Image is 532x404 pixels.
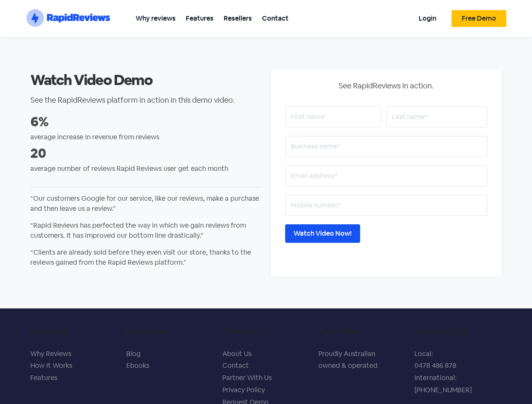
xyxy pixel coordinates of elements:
[30,96,262,104] h2: See the RapidReviews platform in action in this demo video.
[30,247,262,268] p: “Clients are already sold before they even visit our store, thanks to the reviews gained from the...
[222,373,272,382] a: Partner With Us
[126,361,149,370] a: Ebooks
[219,9,257,28] a: Resellers
[285,195,487,216] input: Mobile number*
[285,80,487,91] p: See RapidReviews in action.
[285,136,487,157] input: Business name*
[222,361,249,370] a: Contact
[414,348,502,396] p: Local: 0478 486 878 International: [PHONE_NUMBER]
[131,9,181,28] a: Why reviews
[181,9,219,28] a: Features
[318,326,406,336] h5: Australian
[222,385,265,394] a: Privacy Policy
[30,71,262,89] h2: Watch Video Demo
[222,349,251,358] a: About Us
[30,144,46,162] strong: 20
[414,9,441,28] a: Login
[414,326,502,336] h5: Text or call us.
[452,10,506,27] a: Free Demo
[285,165,487,186] input: Email address*
[30,326,118,336] h5: Products
[462,15,496,22] span: Free Demo
[257,9,294,28] a: Contact
[30,113,49,130] strong: 6%
[30,164,262,174] p: average number of reviews Rapid Reviews user get each month
[30,221,262,241] p: “Rapid Reviews has perfected the way in which we gain reviews from customers. It has improved our...
[30,349,71,358] a: Why Reviews
[126,349,141,358] a: Blog
[285,106,381,128] input: First name*
[30,194,262,214] p: “Our customers Google for our service, like our reviews, make a purchase and then leave us a revi...
[386,106,487,128] input: Last name*
[285,224,360,243] input: Watch Video Now!
[30,373,57,382] a: Features
[318,348,406,372] p: Proudly Australian owned & operated
[30,132,262,142] p: average increase in revenue from reviews
[30,361,72,370] a: How It Works
[126,326,214,336] h5: Resources
[222,326,310,336] h5: Company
